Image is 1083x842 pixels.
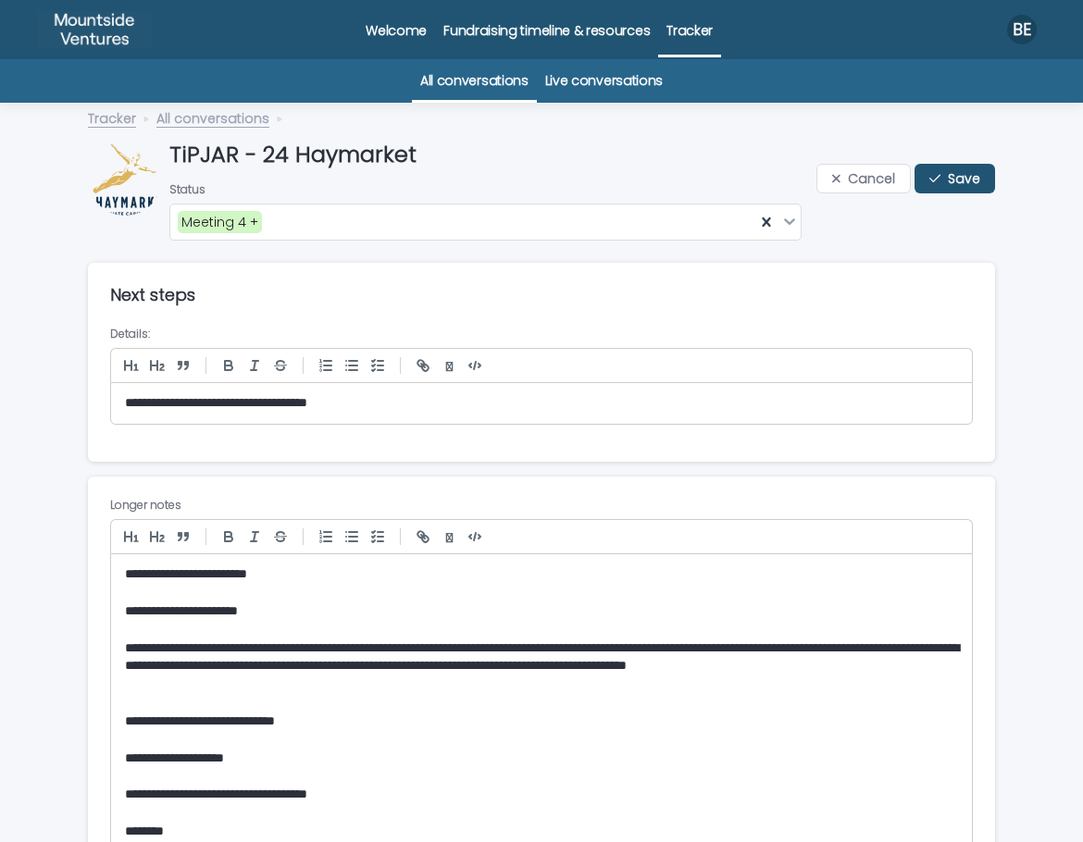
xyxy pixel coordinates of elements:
a: Tracker [88,106,136,128]
img: twZmyNITGKVq2kBU3Vg1 [37,11,152,48]
button: Save [915,164,995,193]
span: Longer notes [110,497,181,513]
span: Status [169,181,205,197]
p: TiPJAR - 24 Haymarket [169,142,809,168]
button: Cancel [816,164,911,193]
div: Meeting 4 + [178,211,262,234]
a: All conversations [156,106,269,128]
div: BE [1007,15,1037,44]
h2: Next steps [110,285,195,305]
span: Details: [110,326,150,341]
a: All conversations [420,59,529,103]
span: Cancel [848,172,895,185]
span: Save [948,172,980,185]
a: Live conversations [545,59,663,103]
